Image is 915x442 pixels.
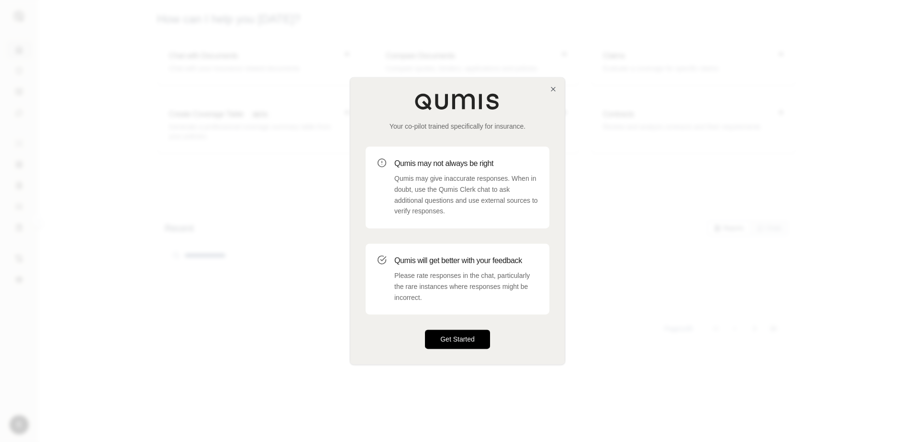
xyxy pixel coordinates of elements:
[394,158,538,169] h3: Qumis may not always be right
[414,93,501,110] img: Qumis Logo
[394,255,538,266] h3: Qumis will get better with your feedback
[394,270,538,303] p: Please rate responses in the chat, particularly the rare instances where responses might be incor...
[394,173,538,217] p: Qumis may give inaccurate responses. When in doubt, use the Qumis Clerk chat to ask additional qu...
[425,330,490,349] button: Get Started
[366,122,549,131] p: Your co-pilot trained specifically for insurance.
